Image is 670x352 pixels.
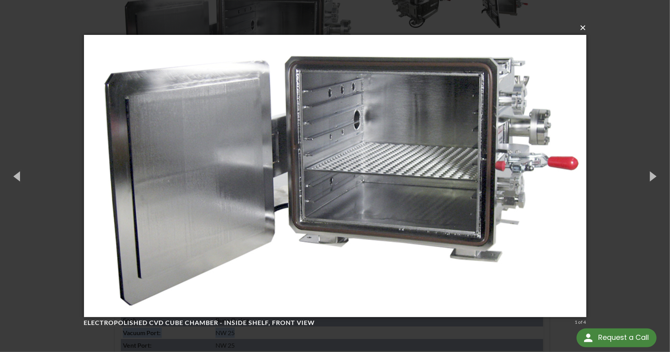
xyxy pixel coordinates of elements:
div: Request a Call [577,328,657,347]
img: round button [582,332,595,344]
div: Request a Call [598,328,649,347]
h4: Electropolished CVD Cube Chamber - Inside Shelf, front view [84,319,572,327]
button: × [86,19,589,36]
img: Electropolished CVD Cube Chamber - Inside Shelf, front view [84,19,586,333]
button: Next (Right arrow key) [635,154,670,198]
